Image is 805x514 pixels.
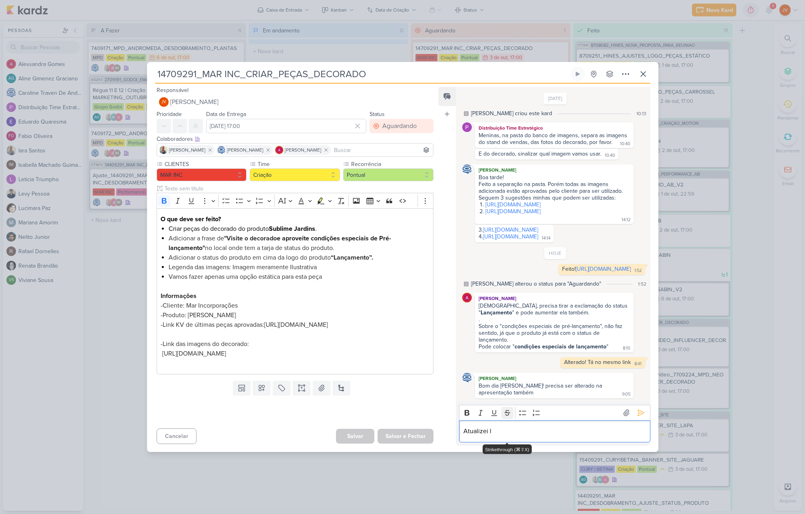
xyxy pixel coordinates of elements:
[332,145,432,155] input: Buscar
[479,194,630,201] div: Seguem 3 sugestões minhas que podem ser utilizadas:
[471,280,601,288] div: Joney alterou o status para "Aguardando"
[206,111,246,118] label: Data de Entrega
[542,235,551,242] div: 14:14
[161,100,166,104] p: JV
[620,141,630,147] div: 10:40
[462,164,472,174] img: Caroline Traven De Andrade
[169,254,375,262] span: Adicionar o status do produto em cima da logo do produto
[161,321,264,329] span: -Link KV de últimas peças aprovadas:
[206,119,367,133] input: Select a date
[161,311,236,319] span: -Produto: [PERSON_NAME]
[161,215,221,223] strong: O que deve ser feito?
[164,160,247,168] label: CLIENTES
[157,95,434,109] button: JV [PERSON_NAME]
[477,374,632,382] div: [PERSON_NAME]
[250,168,340,181] button: Criação
[638,280,646,288] div: 1:52
[483,233,538,240] a: [URL][DOMAIN_NAME]
[157,208,434,374] div: Editor editing area: main
[623,345,630,352] div: 8:10
[479,343,608,350] div: Pode colocar " "
[157,428,197,444] button: Cancelar
[479,233,538,240] div: 4.
[479,132,629,146] div: Meninas, na pasta do banco de imagens, separa as imagens do stand de vendas, das fotos do decorad...
[634,361,642,367] div: 8:41
[477,166,632,174] div: [PERSON_NAME]
[622,217,630,223] div: 14:12
[464,282,469,286] div: Este log é visível à todos no kard
[479,150,601,157] div: E do decorado, sinalizar qual imagem vamos usar.
[562,266,631,272] div: Feito!
[169,234,391,252] strong: e aproveite condições especiais de Pré-lançamento
[331,254,373,262] strong: “Lançamento”.
[370,119,433,133] button: Aguardando
[264,321,328,329] a: [URL][DOMAIN_NAME]
[483,226,538,233] a: [URL][DOMAIN_NAME]
[157,135,434,143] div: Colaboradores
[157,111,182,118] label: Prioridade
[463,426,646,436] p: Atualizei l
[479,181,630,194] div: Feito a separação na pasta. Porém todas as imagens adicionada estão aprovadas pelo cliente para s...
[275,146,283,154] img: Alessandra Gomes
[343,168,433,181] button: Pontual
[159,146,167,154] img: Iara Santos
[217,146,225,154] img: Caroline Traven De Andrade
[481,309,512,316] strong: Lançamento
[605,152,615,159] div: 10:40
[479,302,630,316] div: [DEMOGRAPHIC_DATA], precisa tirar a exclamação do status " " e pode aumentar ela também.
[477,294,632,302] div: [PERSON_NAME]
[636,110,646,117] div: 10:13
[157,87,189,94] label: Responsável
[159,97,169,107] div: Joney Viana
[169,224,429,234] li: Criar peças do decorado do produto .
[169,234,277,242] span: Adicionar a frase de
[622,391,630,398] div: 9:05
[163,184,434,193] input: Texto sem título
[485,201,541,208] a: [URL][DOMAIN_NAME]
[203,244,205,252] strong: "
[459,420,650,442] div: Editor editing area: main
[462,373,472,382] img: Caroline Traven De Andrade
[162,350,226,358] a: [URL][DOMAIN_NAME]
[203,244,334,252] span: no local onde tem a tarja de status do produto.
[479,382,604,396] div: Bom dia [PERSON_NAME]! precisa ser alterado na apresentação também
[464,111,469,116] div: Este log é visível à todos no kard
[485,208,541,215] a: [URL][DOMAIN_NAME]
[157,168,247,181] button: MAR INC
[224,234,277,242] strong: "Visite o decorado
[227,146,263,154] span: [PERSON_NAME]
[477,124,632,132] div: Distribuição Time Estratégico
[479,323,630,343] div: Sobre o "condições especiais de pré-lançamento", não faz sentido, já que o produto já está com o ...
[285,146,321,154] span: [PERSON_NAME]
[564,359,631,366] div: Alterado! Tá no mesmo link
[462,122,472,132] img: Distribuição Time Estratégico
[576,266,631,272] a: [URL][DOMAIN_NAME]
[257,160,340,168] label: Time
[515,343,606,350] strong: condições especiais de lançamento
[169,146,205,154] span: [PERSON_NAME]
[471,109,552,118] div: Isabella criou este kard
[170,97,219,107] span: [PERSON_NAME]
[479,316,630,323] div: .
[350,160,433,168] label: Recorrência
[161,292,197,300] strong: Informações
[462,293,472,302] img: Alessandra Gomes
[479,226,550,233] div: 3.
[479,174,630,181] div: Boa tarde!
[269,225,315,233] strong: Sublime Jardins
[370,111,385,118] label: Status
[382,121,417,131] div: Aguardando
[169,263,317,271] span: Legenda das imagens: Imagem meramente Ilustrativa
[169,273,322,281] span: Vamos fazer apenas uma opção estática para esta peça
[574,71,581,77] div: Ligar relógio
[634,268,642,274] div: 1:52
[161,340,249,348] span: -Link das imagens do decorado:
[155,67,569,81] input: Kard Sem Título
[157,193,434,208] div: Editor toolbar
[459,405,650,420] div: Editor toolbar
[161,302,238,310] span: -Cliente: Mar Incorporações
